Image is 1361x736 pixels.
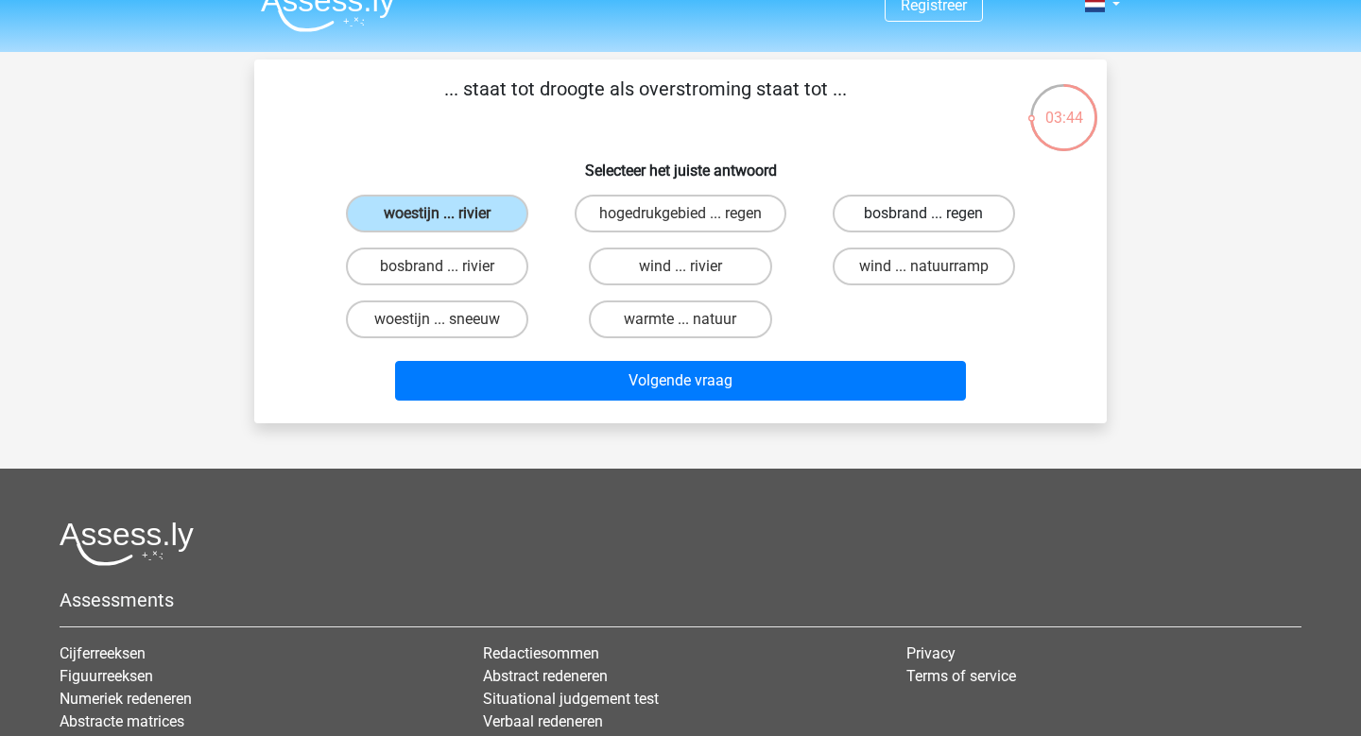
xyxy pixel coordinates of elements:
[833,195,1015,232] label: bosbrand ... regen
[833,248,1015,285] label: wind ... natuurramp
[483,712,603,730] a: Verbaal redeneren
[60,667,153,685] a: Figuurreeksen
[906,667,1016,685] a: Terms of service
[589,300,771,338] label: warmte ... natuur
[589,248,771,285] label: wind ... rivier
[346,195,528,232] label: woestijn ... rivier
[60,644,146,662] a: Cijferreeksen
[483,690,659,708] a: Situational judgement test
[346,300,528,338] label: woestijn ... sneeuw
[483,644,599,662] a: Redactiesommen
[346,248,528,285] label: bosbrand ... rivier
[60,690,192,708] a: Numeriek redeneren
[284,146,1077,180] h6: Selecteer het juiste antwoord
[60,589,1301,611] h5: Assessments
[906,644,956,662] a: Privacy
[284,75,1006,131] p: ... staat tot droogte als overstroming staat tot ...
[395,361,967,401] button: Volgende vraag
[1028,82,1099,129] div: 03:44
[483,667,608,685] a: Abstract redeneren
[60,522,194,566] img: Assessly logo
[60,712,184,730] a: Abstracte matrices
[575,195,786,232] label: hogedrukgebied ... regen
